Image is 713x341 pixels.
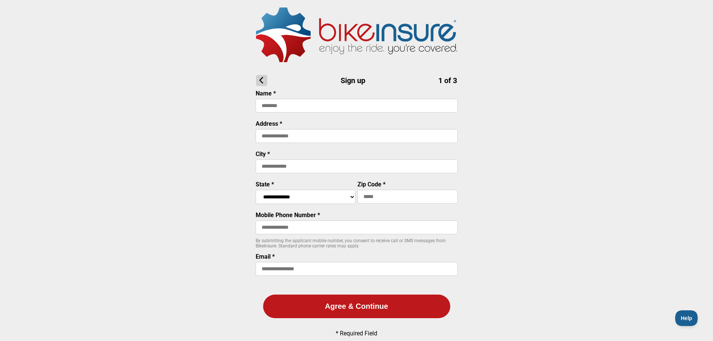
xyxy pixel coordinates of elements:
label: City * [256,150,270,158]
p: * Required Field [336,330,377,337]
button: Agree & Continue [263,295,450,318]
label: Email * [256,253,275,260]
h1: Sign up [256,75,457,86]
span: 1 of 3 [438,76,457,85]
label: Zip Code * [357,181,386,188]
label: Mobile Phone Number * [256,211,320,219]
label: State * [256,181,274,188]
p: By submitting the applicant mobile number, you consent to receive call or SMS messages from BikeI... [256,238,458,249]
label: Name * [256,90,276,97]
iframe: Toggle Customer Support [675,310,698,326]
label: Address * [256,120,282,127]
